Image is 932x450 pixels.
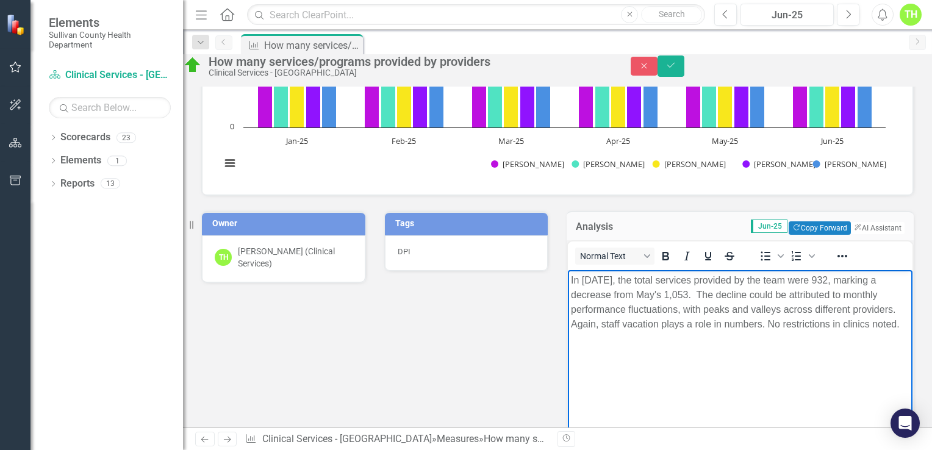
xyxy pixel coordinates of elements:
h3: Owner [212,219,359,228]
text: Apr-25 [606,135,630,146]
a: Reports [60,177,95,191]
span: DPI [398,247,410,256]
text: Feb-25 [392,135,416,146]
button: Italic [676,248,697,265]
button: Show Keisha Thompson [653,159,729,170]
a: Measures [437,433,479,445]
path: Feb-25, 91. Alex Barnett. [413,48,428,127]
button: Underline [698,248,719,265]
text: Mar-25 [498,135,524,146]
a: Elements [60,154,101,168]
div: Bullet list [755,248,786,265]
button: Reveal or hide additional toolbar items [832,248,853,265]
div: How many services/programs provided by providers [209,55,606,68]
div: Numbered list [786,248,817,265]
button: Show Alex Barnett [742,159,799,170]
div: 1 [107,155,127,166]
button: Show Hannah Estepp [491,159,558,170]
a: Scorecards [60,130,110,145]
span: Search [659,9,685,19]
a: Clinical Services - [GEOGRAPHIC_DATA] [262,433,432,445]
text: May-25 [712,135,738,146]
button: Bold [655,248,676,265]
div: How many services/programs provided by providers [484,433,708,445]
button: View chart menu, Chart [221,155,238,172]
button: Copy Forward [789,221,850,235]
button: Strikethrough [719,248,740,265]
path: Jan-25, 92. Alex Barnett. [306,47,321,127]
div: [PERSON_NAME] (Clinical Services) [238,245,353,270]
a: Clinical Services - [GEOGRAPHIC_DATA] [49,68,171,82]
span: Elements [49,15,171,30]
div: Jun-25 [745,8,830,23]
input: Search Below... [49,97,171,118]
div: 13 [101,179,120,189]
button: TH [900,4,922,26]
div: Open Intercom Messenger [891,409,920,438]
text: Jun-25 [820,135,844,146]
small: Sullivan County Health Department [49,30,171,50]
img: On Target [183,55,203,75]
button: AI Assistant [851,222,905,234]
h3: Tags [395,219,542,228]
span: Jun-25 [751,220,787,233]
div: TH [215,249,232,266]
button: Show Michelle Kegley [813,159,881,170]
div: How many services/programs provided by providers [264,38,360,53]
h3: Analysis [576,221,640,232]
button: Search [641,6,702,23]
div: 23 [116,132,136,143]
img: ClearPoint Strategy [6,13,27,35]
button: Jun-25 [740,4,834,26]
button: Block Normal Text [575,248,654,265]
button: Show Brittany Turner [572,159,639,170]
text: 0 [230,121,234,132]
div: Clinical Services - [GEOGRAPHIC_DATA] [209,68,606,77]
input: Search ClearPoint... [247,4,705,26]
span: Normal Text [580,251,640,261]
text: Jan-25 [285,135,308,146]
div: » » [245,432,548,446]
